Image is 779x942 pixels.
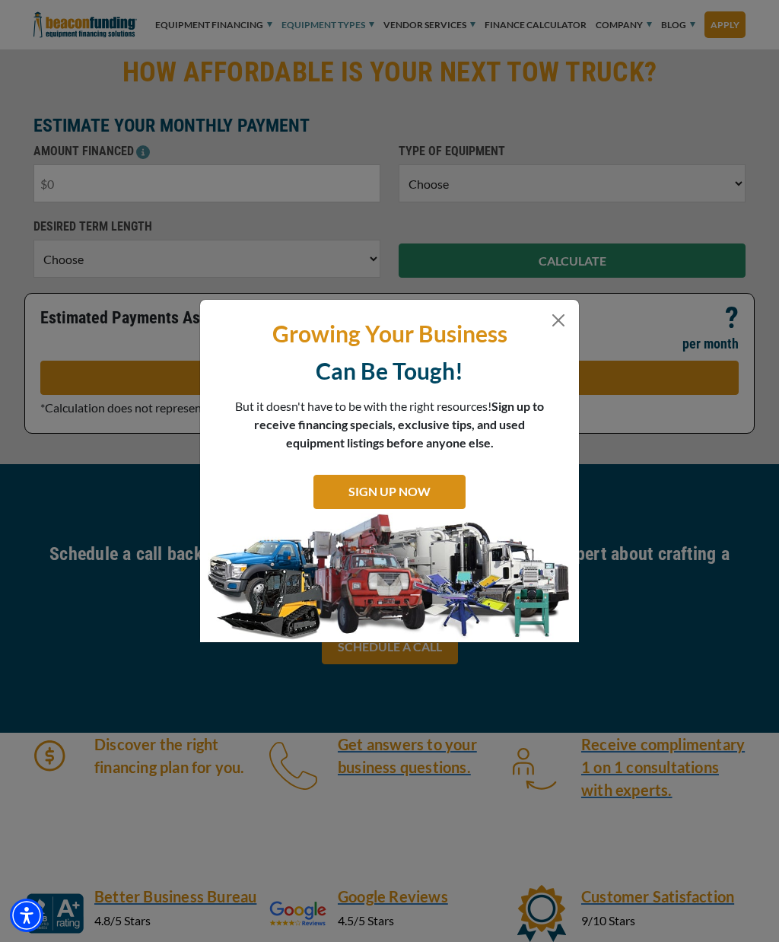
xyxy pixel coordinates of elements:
p: Growing Your Business [211,319,568,348]
span: Sign up to receive financing specials, exclusive tips, and used equipment listings before anyone ... [254,399,544,450]
div: Accessibility Menu [10,899,43,932]
button: Close [549,311,568,329]
p: But it doesn't have to be with the right resources! [234,397,545,452]
a: SIGN UP NOW [313,475,466,509]
p: Can Be Tough! [211,356,568,386]
img: subscribe-modal.jpg [200,513,579,642]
